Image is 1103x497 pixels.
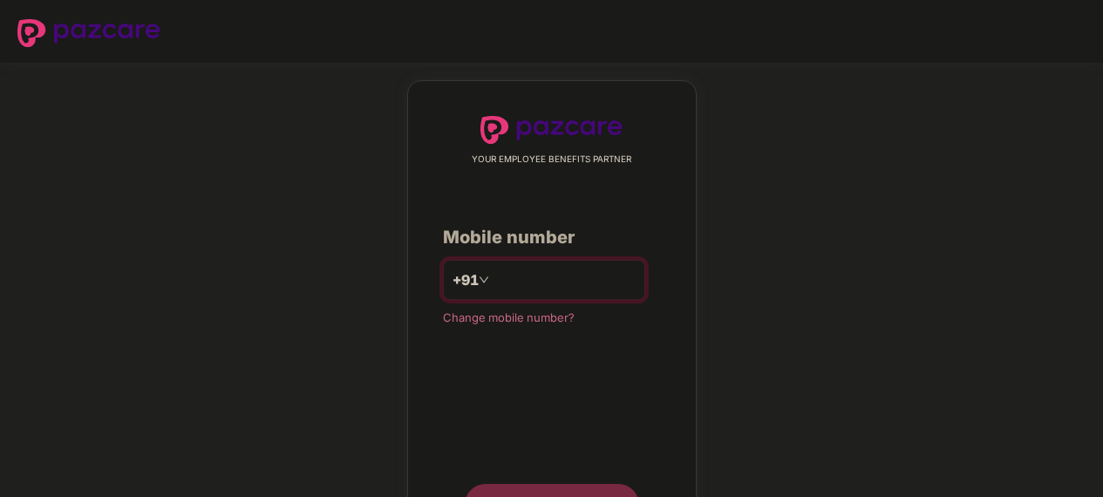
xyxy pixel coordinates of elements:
[472,153,631,167] span: YOUR EMPLOYEE BENEFITS PARTNER
[480,116,623,144] img: logo
[443,310,575,324] a: Change mobile number?
[17,19,160,47] img: logo
[479,275,489,285] span: down
[443,224,661,251] div: Mobile number
[453,269,479,291] span: +91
